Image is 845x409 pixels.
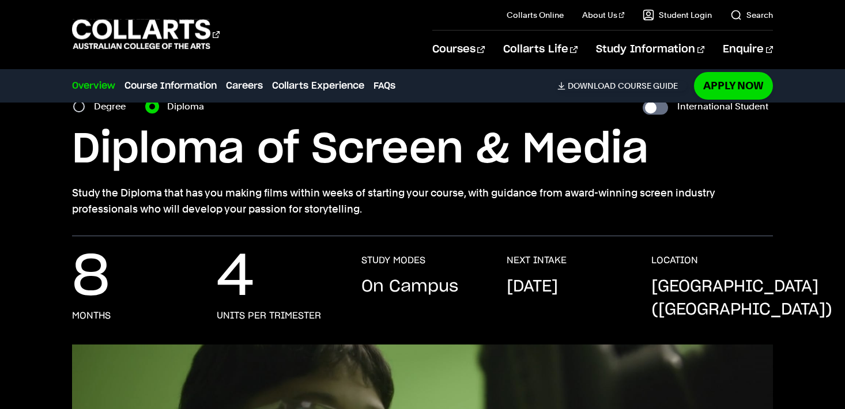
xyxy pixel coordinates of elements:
[72,124,774,176] h1: Diploma of Screen & Media
[723,31,773,69] a: Enquire
[651,255,698,266] h3: LOCATION
[582,9,625,21] a: About Us
[361,255,425,266] h3: STUDY MODES
[226,79,263,93] a: Careers
[272,79,364,93] a: Collarts Experience
[643,9,712,21] a: Student Login
[72,255,110,301] p: 8
[72,18,220,51] div: Go to homepage
[677,99,768,115] label: International Student
[125,79,217,93] a: Course Information
[374,79,395,93] a: FAQs
[167,99,211,115] label: Diploma
[432,31,485,69] a: Courses
[217,310,321,321] h3: units per trimester
[568,81,616,91] span: Download
[361,275,458,298] p: On Campus
[507,9,564,21] a: Collarts Online
[651,275,832,321] p: [GEOGRAPHIC_DATA] ([GEOGRAPHIC_DATA])
[72,185,774,217] p: Study the Diploma that has you making films within weeks of starting your course, with guidance f...
[596,31,704,69] a: Study Information
[72,79,115,93] a: Overview
[94,99,133,115] label: Degree
[217,255,254,301] p: 4
[557,81,687,91] a: DownloadCourse Guide
[730,9,773,21] a: Search
[503,31,578,69] a: Collarts Life
[72,310,111,321] h3: months
[694,72,773,99] a: Apply Now
[507,255,567,266] h3: NEXT INTAKE
[507,275,558,298] p: [DATE]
